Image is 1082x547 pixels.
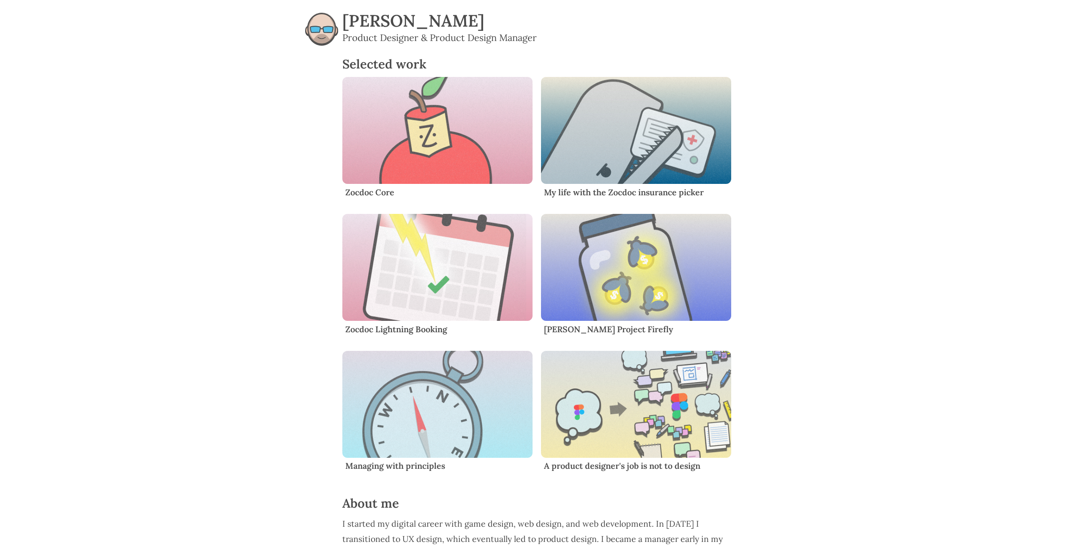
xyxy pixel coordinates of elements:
[541,77,731,205] a: My life with the Zocdoc insurance picker
[342,13,740,29] h1: [PERSON_NAME]
[342,214,533,342] a: Zocdoc Lightning Booking
[305,13,338,46] img: Tim Dosé logo
[544,461,728,471] h4: A product designer's job is not to design
[342,77,533,205] a: Zocdoc Core
[342,351,533,479] a: Managing with principles
[345,187,530,197] h4: Zocdoc Core
[544,324,728,334] h4: [PERSON_NAME] Project Firefly
[541,214,731,321] img: OnDeck Project Firefly hero
[342,57,740,71] h2: Selected work
[541,351,731,479] a: A product designer's job is not to design
[342,13,740,46] a: [PERSON_NAME] Product Designer & Product Design Manager
[342,29,740,46] div: Product Designer & Product Design Manager
[541,77,731,184] img: My life with the Zocdoc insurance picker hero
[342,496,740,511] h2: About me
[342,77,533,184] img: Zocdoc Core hero
[541,214,731,342] a: [PERSON_NAME] Project Firefly
[544,187,728,197] h4: My life with the Zocdoc insurance picker
[342,214,533,321] img: Zocdoc Lightning Booking hero
[541,351,731,458] img: A product designer's job is not to design hero
[342,351,533,458] img: Managing with principles hero
[345,461,530,471] h4: Managing with principles
[345,324,530,334] h4: Zocdoc Lightning Booking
